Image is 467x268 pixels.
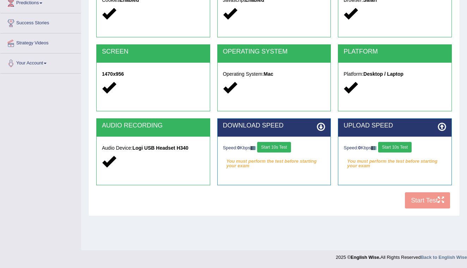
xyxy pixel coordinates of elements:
h2: PLATFORM [344,48,446,55]
h2: AUDIO RECORDING [102,122,205,129]
div: 2025 © All Rights Reserved [336,250,467,261]
img: ajax-loader-fb-connection.gif [250,146,256,150]
h5: Audio Device: [102,145,205,151]
h2: DOWNLOAD SPEED [223,122,326,129]
a: Strategy Videos [0,33,81,51]
button: Start 10s Test [378,142,412,152]
a: Success Stories [0,13,81,31]
button: Start 10s Test [257,142,291,152]
h5: Operating System: [223,71,326,77]
h2: OPERATING SYSTEM [223,48,326,55]
strong: Mac [264,71,273,77]
em: You must perform the test before starting your exam [344,156,446,167]
h2: SCREEN [102,48,205,55]
strong: Desktop / Laptop [363,71,404,77]
a: Back to English Wise [421,255,467,260]
h2: UPLOAD SPEED [344,122,446,129]
strong: 0 [237,145,240,150]
div: Speed: Kbps [344,142,446,154]
em: You must perform the test before starting your exam [223,156,326,167]
a: Your Account [0,54,81,71]
strong: Logi USB Headset H340 [132,145,188,151]
strong: 1470x956 [102,71,124,77]
div: Speed: Kbps [223,142,326,154]
strong: 0 [358,145,361,150]
h5: Platform: [344,71,446,77]
strong: English Wise. [351,255,380,260]
img: ajax-loader-fb-connection.gif [371,146,377,150]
